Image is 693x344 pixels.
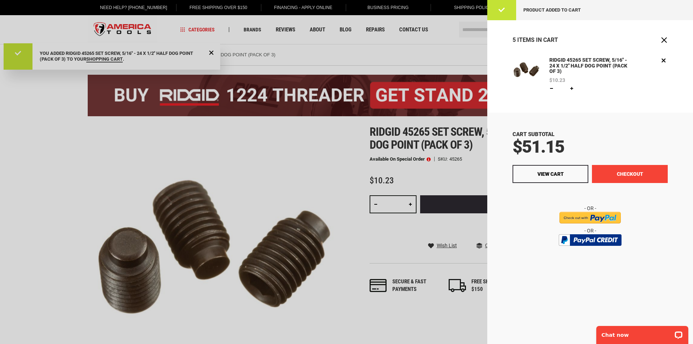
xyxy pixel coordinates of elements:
img: btn_bml_text.png [563,248,617,256]
span: $51.15 [513,136,564,157]
iframe: LiveChat chat widget [592,321,693,344]
a: RIDGID 45265 SET SCREW, 5/16" - 24 X 1/2" HALF DOG POINT (PACK OF 3) [513,56,541,92]
span: Product added to cart [523,7,581,13]
span: View Cart [537,171,564,177]
span: 5 [513,36,516,43]
span: Items in Cart [517,36,558,43]
button: Close [661,36,668,44]
button: Checkout [592,165,668,183]
a: View Cart [513,165,588,183]
img: RIDGID 45265 SET SCREW, 5/16" - 24 X 1/2" HALF DOG POINT (PACK OF 3) [513,56,541,84]
a: RIDGID 45265 SET SCREW, 5/16" - 24 X 1/2" HALF DOG POINT (PACK OF 3) [548,56,631,75]
span: Cart Subtotal [513,131,554,138]
span: $10.23 [549,78,565,83]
